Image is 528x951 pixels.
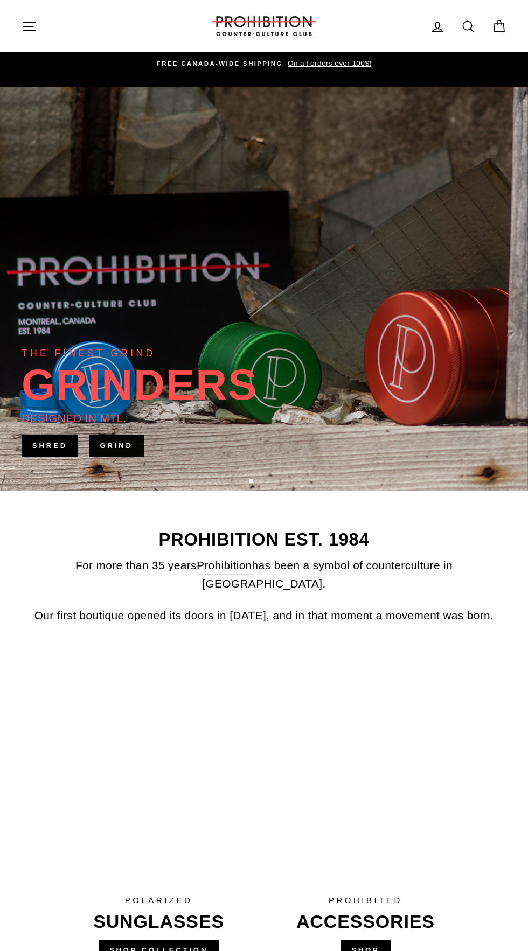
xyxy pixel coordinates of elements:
span: On all orders over 100$! [285,59,371,67]
p: Our first boutique opened its doors in [DATE], and in that moment a movement was born. [22,606,506,624]
div: THE FINEST GRIND [22,346,155,361]
a: GRIND [89,435,143,457]
a: SHRED [22,435,78,457]
a: Prohibition [197,556,252,575]
p: For more than 35 years has been a symbol of counterculture in [GEOGRAPHIC_DATA]. [22,556,506,593]
img: PROHIBITION COUNTER-CULTURE CLUB [210,16,318,36]
div: GRINDERS [22,363,258,407]
span: FREE CANADA-WIDE SHIPPING [157,60,283,67]
button: 2 [259,479,264,485]
div: DESIGNED IN MTL. [22,409,127,427]
a: FREE CANADA-WIDE SHIPPING On all orders over 100$! [24,58,504,69]
h2: PROHIBITION EST. 1984 [22,531,506,549]
button: 1 [249,479,254,484]
button: 4 [276,479,281,485]
button: 3 [267,479,273,485]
